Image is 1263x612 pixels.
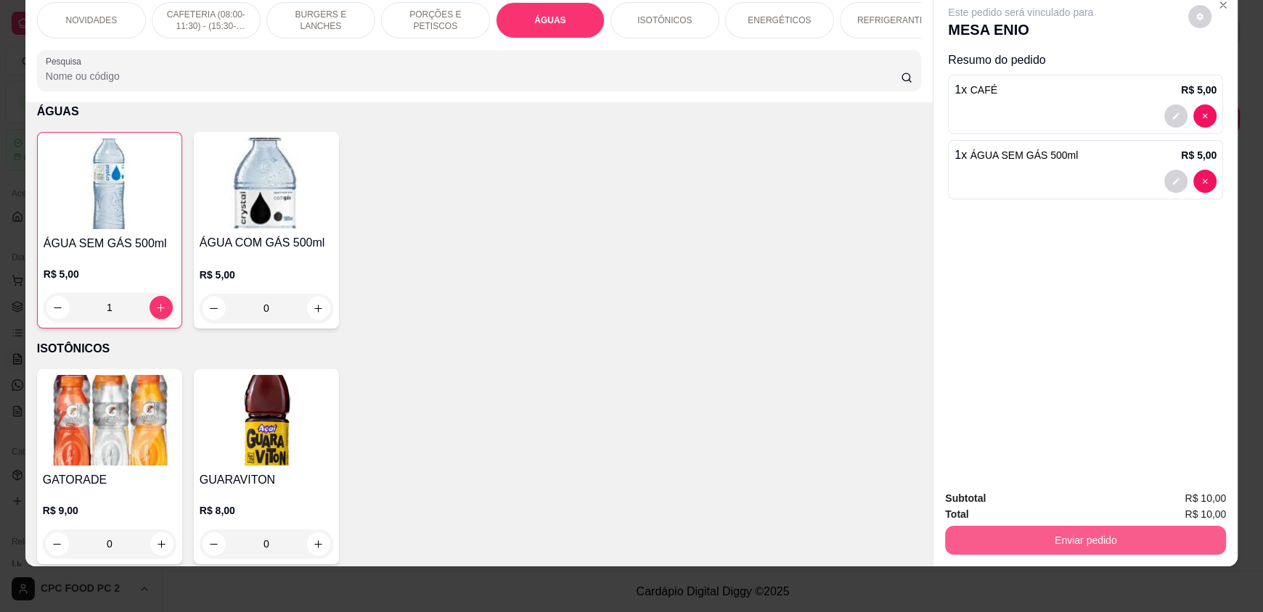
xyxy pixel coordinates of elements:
label: Pesquisa [46,55,86,67]
p: ÁGUAS [534,15,565,26]
span: CAFÉ [970,84,997,96]
p: NOVIDADES [65,15,117,26]
p: MESA ENIO [948,20,1093,40]
button: increase-product-quantity [307,532,330,555]
p: REFRIGERANTES [857,15,931,26]
button: decrease-product-quantity [46,532,69,555]
span: R$ 10,00 [1185,490,1226,506]
h4: GUARAVITON [200,471,333,489]
p: 1 x [955,81,997,99]
p: ÁGUAS [37,103,921,120]
p: CAFETERIA (08:00-11:30) - (15:30-18:00) [164,9,248,32]
button: decrease-product-quantity [203,532,226,555]
p: ENERGÉTICOS [748,15,811,26]
span: ÁGUA SEM GÁS 500ml [970,149,1079,161]
img: product-image [200,375,333,466]
p: R$ 9,00 [43,503,176,518]
p: Este pedido será vinculado para [948,5,1093,20]
strong: Subtotal [945,492,986,504]
img: product-image [200,138,333,228]
button: decrease-product-quantity [203,297,226,320]
button: Enviar pedido [945,526,1226,555]
p: R$ 5,00 [200,268,333,282]
p: R$ 5,00 [1181,148,1217,162]
button: decrease-product-quantity [1188,5,1211,28]
img: product-image [44,138,176,229]
img: product-image [43,375,176,466]
h4: ÁGUA COM GÁS 500ml [200,234,333,252]
input: Pesquisa [46,69,902,83]
p: 1 x [955,146,1078,164]
p: BURGERS E LANCHES [279,9,363,32]
p: ISOTÔNICOS [637,15,692,26]
h4: ÁGUA SEM GÁS 500ml [44,235,176,252]
button: increase-product-quantity [307,297,330,320]
h4: GATORADE [43,471,176,489]
button: decrease-product-quantity [1164,104,1188,128]
button: decrease-product-quantity [46,296,70,319]
button: decrease-product-quantity [1193,104,1217,128]
p: R$ 5,00 [44,267,176,281]
button: decrease-product-quantity [1164,170,1188,193]
p: Resumo do pedido [948,51,1223,69]
strong: Total [945,508,968,520]
p: R$ 5,00 [1181,83,1217,97]
button: increase-product-quantity [150,296,173,319]
p: ISOTÔNICOS [37,340,921,357]
p: R$ 8,00 [200,503,333,518]
button: decrease-product-quantity [1193,170,1217,193]
span: R$ 10,00 [1185,506,1226,522]
button: increase-product-quantity [150,532,173,555]
p: PORÇÕES E PETISCOS [393,9,478,32]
